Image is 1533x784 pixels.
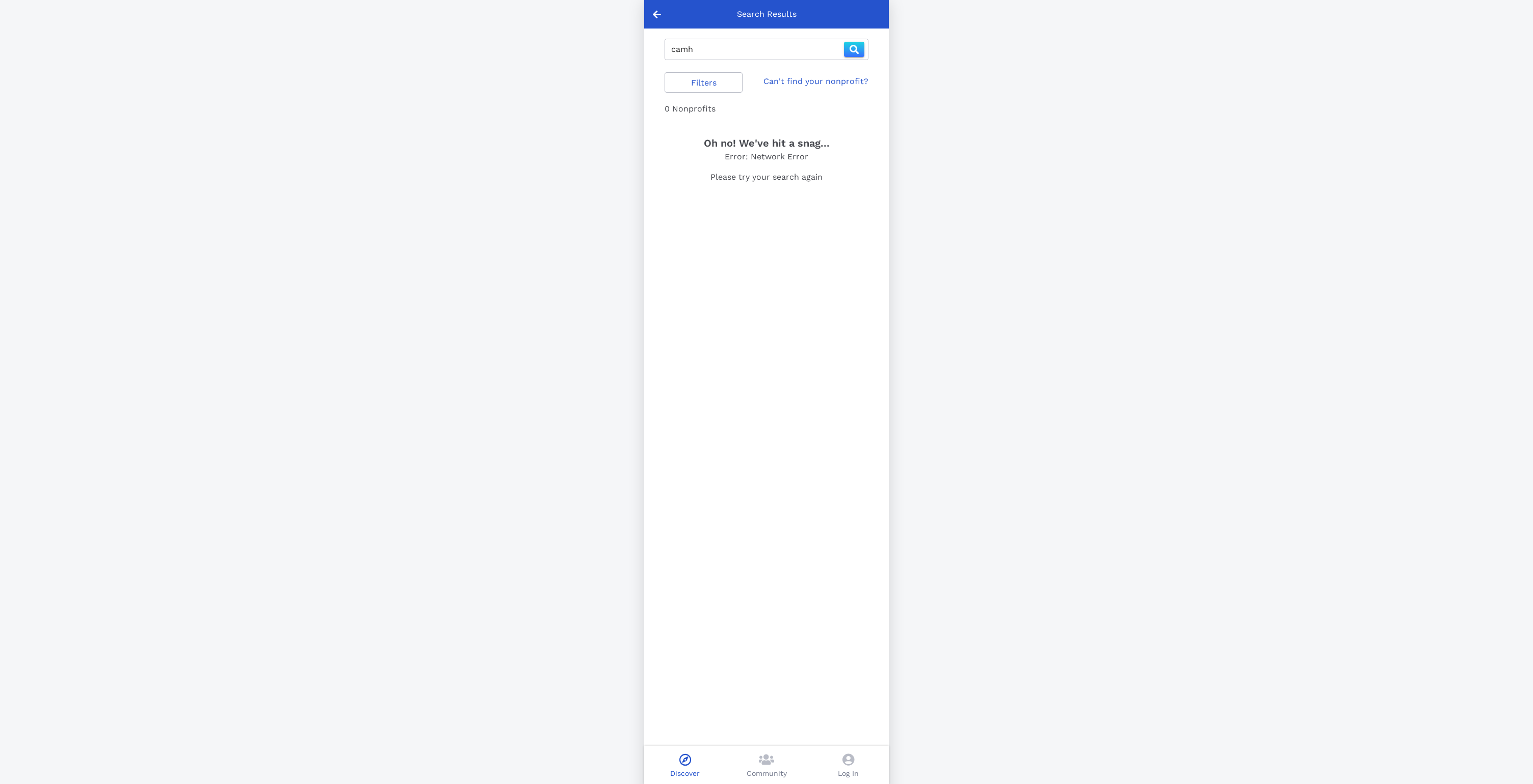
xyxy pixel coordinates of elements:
button: Filters [665,72,743,93]
p: Discover [670,768,700,779]
p: Log In [838,768,859,779]
p: Error: Network Error [665,151,868,163]
p: Community [747,768,787,779]
a: Can't find your nonprofit? [763,75,868,88]
h3: Oh no! We've hit a snag... [665,135,868,151]
span: Filters [673,78,734,88]
div: 0 Nonprofits [665,103,868,115]
p: Please try your search again [665,171,868,183]
p: Search Results [737,8,797,20]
